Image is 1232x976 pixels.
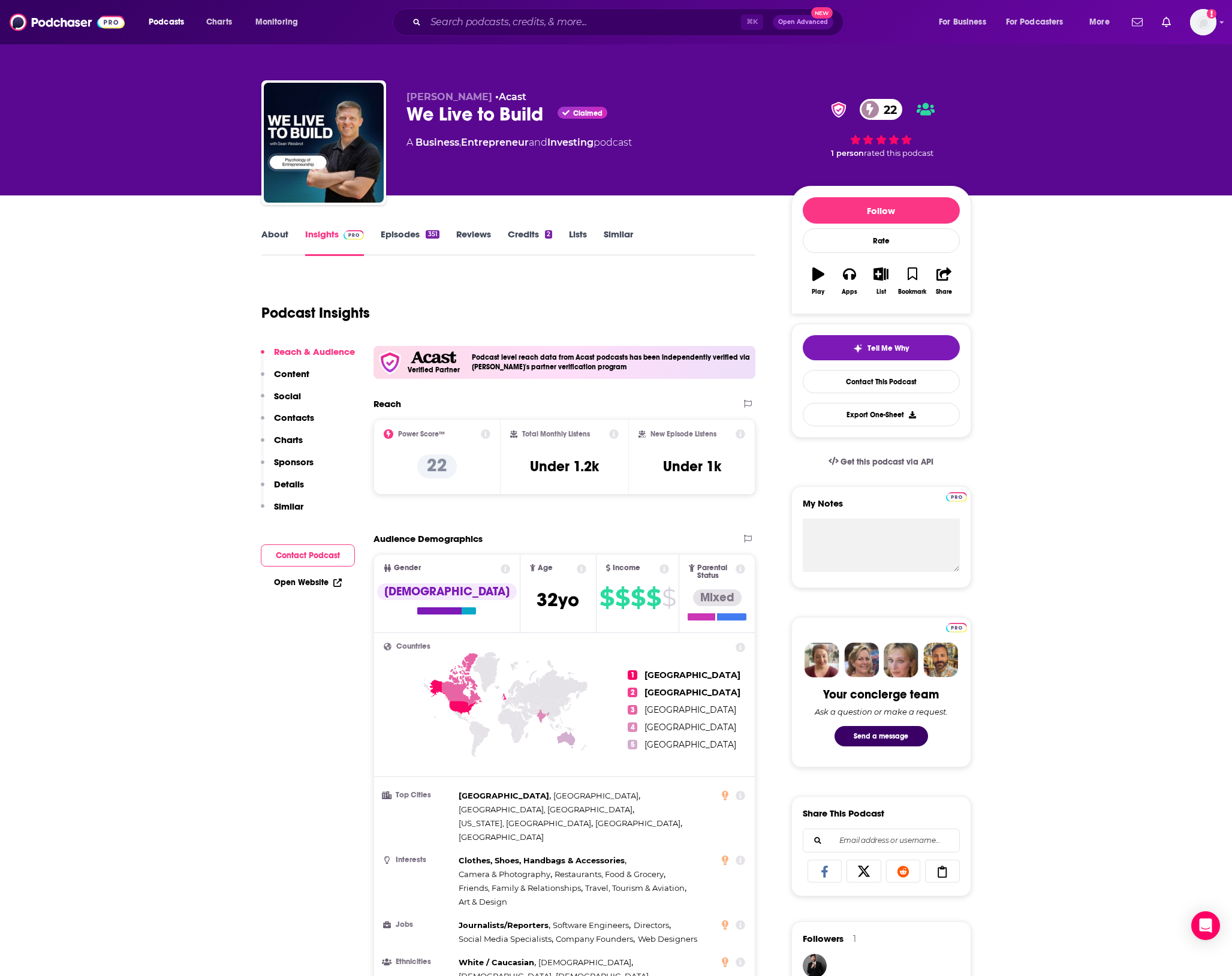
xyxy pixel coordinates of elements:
span: Social Media Specialists [459,934,552,944]
img: verified Badge [827,102,850,118]
img: tell me why sparkle [853,344,863,353]
span: , [538,956,633,969]
span: Company Founders [556,934,633,944]
button: List [865,260,896,303]
a: Show notifications dropdown [1127,12,1147,32]
a: Contact This Podcast [803,370,960,393]
span: [GEOGRAPHIC_DATA] [644,687,740,698]
button: Show profile menu [1190,9,1216,35]
div: Open Intercom Messenger [1191,911,1220,940]
button: Export One-Sheet [803,403,960,426]
span: Clothes, Shoes, Handbags & Accessories [459,855,625,865]
a: InsightsPodchaser Pro [305,228,365,256]
a: Get this podcast via API [819,447,944,477]
span: Web Designers [638,934,697,944]
label: My Notes [803,498,960,519]
button: Follow [803,197,960,224]
div: Play [812,288,824,296]
span: For Business [939,14,986,31]
img: Barbara Profile [844,643,879,677]
h3: Share This Podcast [803,808,884,819]
img: Acast [411,351,456,364]
span: [GEOGRAPHIC_DATA] [553,791,638,800]
span: [PERSON_NAME] [406,91,492,103]
img: Sydney Profile [805,643,839,677]
span: $ [615,588,629,607]
span: [GEOGRAPHIC_DATA], [GEOGRAPHIC_DATA] [459,805,632,814]
p: Sponsors [274,456,314,468]
span: , [553,918,631,932]
span: [GEOGRAPHIC_DATA] [644,739,736,750]
span: More [1089,14,1110,31]
span: $ [646,588,661,607]
button: Open AdvancedNew [773,15,833,29]
a: Credits2 [508,228,552,256]
span: Logged in as prydell [1190,9,1216,35]
div: [DEMOGRAPHIC_DATA] [377,583,517,600]
span: Income [613,564,640,572]
button: tell me why sparkleTell Me Why [803,335,960,360]
span: New [811,7,833,19]
button: Bookmark [897,260,928,303]
div: 1 [853,933,856,944]
span: [GEOGRAPHIC_DATA] [644,670,740,680]
span: 1 [628,670,637,680]
div: A podcast [406,135,632,150]
button: Charts [261,434,303,456]
a: Share on Facebook [808,860,842,882]
span: [GEOGRAPHIC_DATA] [595,818,680,828]
button: Details [261,478,304,501]
h2: New Episode Listens [650,430,716,438]
button: Play [803,260,834,303]
h2: Audience Demographics [373,533,483,544]
span: 3 [628,705,637,715]
span: 2 [628,688,637,697]
span: 1 person [831,149,864,158]
a: Investing [547,137,594,148]
h3: Ethnicities [384,958,454,966]
img: Podchaser Pro [946,623,967,632]
span: , [459,854,626,867]
button: Apps [834,260,865,303]
button: open menu [247,13,314,32]
span: Gender [394,564,421,572]
a: Share on Reddit [886,860,921,882]
button: open menu [140,13,200,32]
a: Copy Link [925,860,960,882]
span: , [459,956,536,969]
a: We Live to Build [264,83,384,203]
span: Restaurants, Food & Grocery [555,869,664,879]
h2: Reach [373,398,401,409]
img: Podchaser Pro [344,230,365,240]
input: Search podcasts, credits, & more... [426,13,741,32]
button: Reach & Audience [261,346,355,368]
span: Followers [803,933,844,944]
p: Details [274,478,304,490]
img: Podchaser - Follow, Share and Rate Podcasts [10,11,125,34]
a: Share on X/Twitter [847,860,881,882]
button: Share [928,260,959,303]
span: Age [538,564,553,572]
span: , [634,918,671,932]
h1: Podcast Insights [261,304,370,322]
span: 4 [628,722,637,732]
div: 2 [545,230,552,239]
h3: Under 1.2k [530,457,599,475]
p: Similar [274,501,303,512]
span: [GEOGRAPHIC_DATA] [644,704,736,715]
img: User Profile [1190,9,1216,35]
h5: Verified Partner [408,366,460,373]
button: open menu [930,13,1001,32]
span: [GEOGRAPHIC_DATA] [644,722,736,733]
img: Jon Profile [923,643,958,677]
span: 32 yo [537,588,579,611]
span: , [556,932,635,946]
div: Apps [842,288,857,296]
button: open menu [998,13,1081,32]
span: Art & Design [459,897,507,906]
span: Get this podcast via API [841,457,933,467]
span: Tell Me Why [867,344,909,353]
span: $ [600,588,614,607]
div: Rate [803,228,960,253]
input: Email address or username... [813,829,950,852]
